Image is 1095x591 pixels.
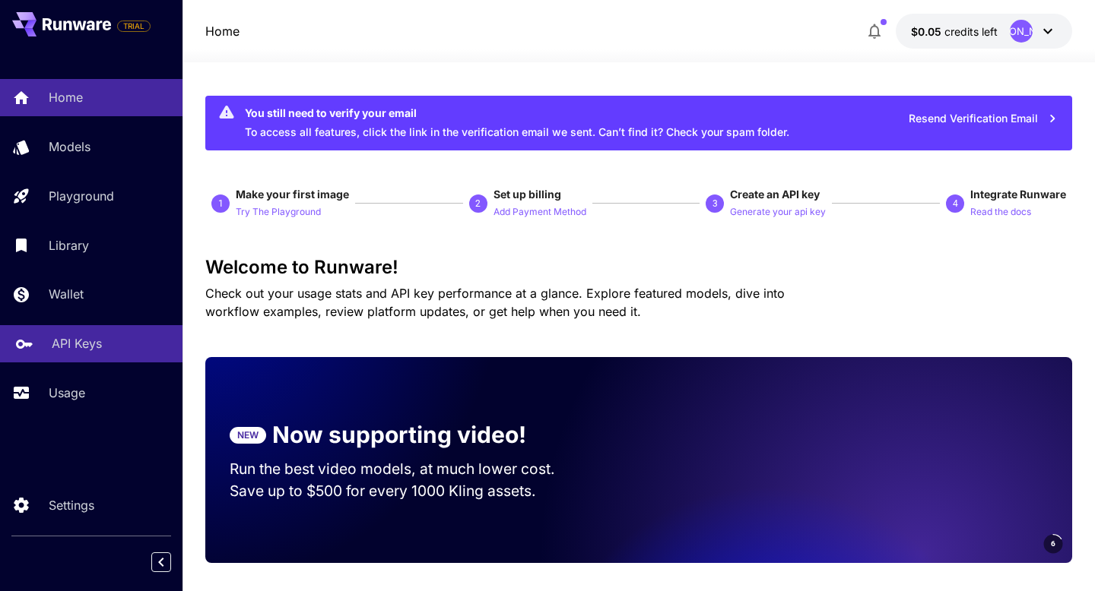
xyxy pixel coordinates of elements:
p: Generate your api key [730,205,826,220]
p: NEW [237,428,259,442]
p: Try The Playground [236,205,321,220]
h3: Welcome to Runware! [205,257,1072,278]
span: credits left [944,25,998,38]
p: Run the best video models, at much lower cost. [230,458,584,480]
div: [PERSON_NAME] [1010,20,1033,43]
p: Usage [49,384,85,402]
span: Set up billing [494,188,561,201]
p: Home [49,88,83,106]
a: Home [205,22,240,40]
p: Playground [49,187,114,205]
p: Wallet [49,285,84,303]
button: Try The Playground [236,202,321,220]
p: Save up to $500 for every 1000 Kling assets. [230,480,584,502]
p: API Keys [52,334,102,352]
button: Add Payment Method [494,202,586,220]
div: You still need to verify your email [245,105,789,121]
span: Create an API key [730,188,820,201]
p: 4 [953,197,958,210]
div: Collapse sidebar [163,548,182,576]
button: Collapse sidebar [151,552,171,572]
p: 2 [475,197,481,210]
button: $0.05[PERSON_NAME] [896,14,1072,49]
p: Now supporting video! [272,418,526,452]
p: Models [49,137,90,156]
button: Read the docs [970,202,1031,220]
button: Generate your api key [730,202,826,220]
p: Add Payment Method [494,205,586,220]
span: Make your first image [236,188,349,201]
span: $0.05 [911,25,944,38]
p: 3 [713,197,718,210]
span: Integrate Runware [970,188,1066,201]
p: Settings [49,496,94,514]
nav: breadcrumb [205,22,240,40]
p: Read the docs [970,205,1031,220]
span: Add your payment card to enable full platform functionality. [117,17,151,35]
span: TRIAL [118,21,150,32]
p: Library [49,236,89,254]
span: Check out your usage stats and API key performance at a glance. Explore featured models, dive int... [205,286,785,319]
button: Resend Verification Email [900,103,1066,134]
p: 1 [218,197,224,210]
div: $0.05 [911,24,998,40]
div: To access all features, click the link in the verification email we sent. Can’t find it? Check yo... [245,100,789,146]
span: 6 [1051,538,1055,549]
